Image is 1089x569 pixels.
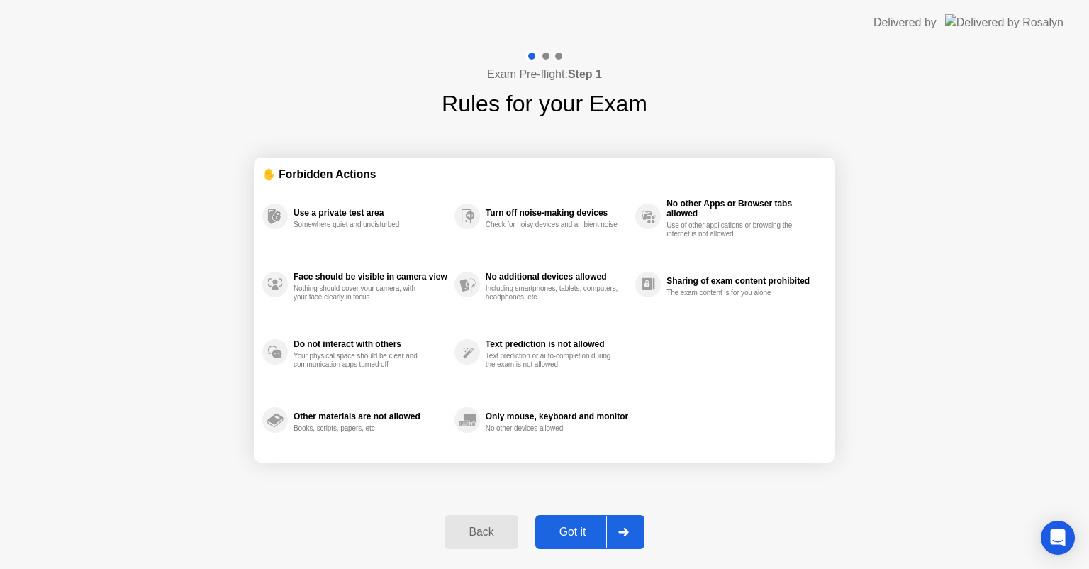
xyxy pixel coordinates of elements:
[486,208,628,218] div: Turn off noise-making devices
[535,515,644,549] button: Got it
[540,526,606,538] div: Got it
[486,284,620,302] div: Including smartphones, tablets, computers, headphones, etc.
[294,208,447,218] div: Use a private test area
[873,14,937,31] div: Delivered by
[666,276,820,286] div: Sharing of exam content prohibited
[262,166,827,182] div: ✋ Forbidden Actions
[945,14,1063,31] img: Delivered by Rosalyn
[487,66,602,83] h4: Exam Pre-flight:
[294,221,428,229] div: Somewhere quiet and undisturbed
[486,424,620,433] div: No other devices allowed
[294,272,447,282] div: Face should be visible in camera view
[294,411,447,421] div: Other materials are not allowed
[666,289,800,297] div: The exam content is for you alone
[449,526,513,538] div: Back
[1041,521,1075,555] div: Open Intercom Messenger
[442,87,647,121] h1: Rules for your Exam
[294,339,447,349] div: Do not interact with others
[486,339,628,349] div: Text prediction is not allowed
[294,424,428,433] div: Books, scripts, papers, etc
[294,352,428,369] div: Your physical space should be clear and communication apps turned off
[486,352,620,369] div: Text prediction or auto-completion during the exam is not allowed
[294,284,428,302] div: Nothing should cover your camera, with your face clearly in focus
[486,411,628,421] div: Only mouse, keyboard and monitor
[486,272,628,282] div: No additional devices allowed
[445,515,518,549] button: Back
[666,221,800,238] div: Use of other applications or browsing the internet is not allowed
[486,221,620,229] div: Check for noisy devices and ambient noise
[568,68,602,80] b: Step 1
[666,199,820,219] div: No other Apps or Browser tabs allowed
